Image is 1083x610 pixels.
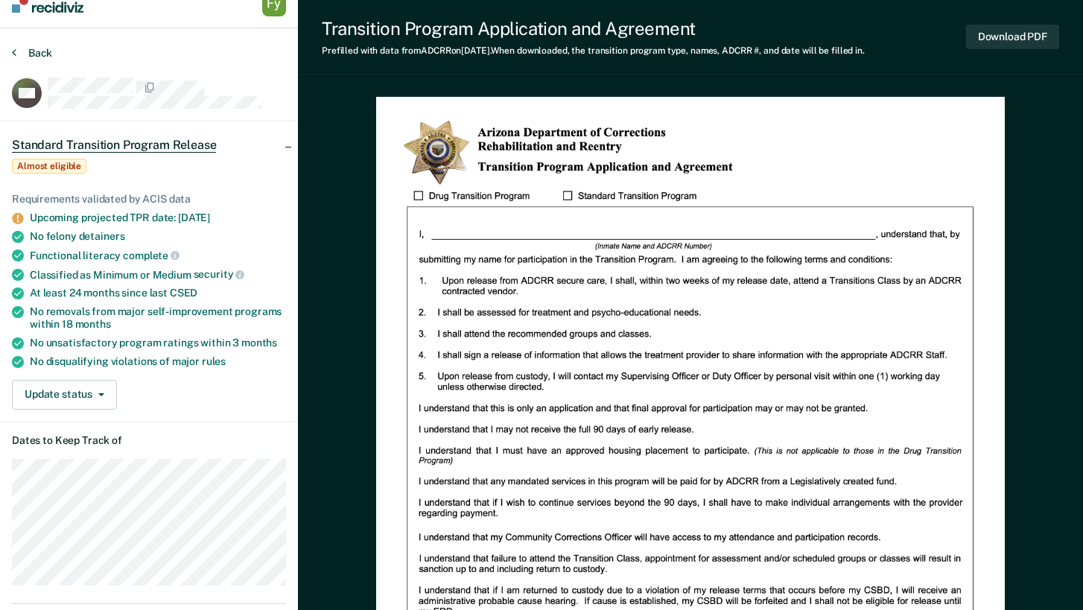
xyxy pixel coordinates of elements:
[30,305,286,331] div: No removals from major self-improvement programs within 18
[75,318,111,330] span: months
[12,193,286,206] div: Requirements validated by ACIS data
[202,355,226,367] span: rules
[12,434,286,447] dt: Dates to Keep Track of
[322,18,865,39] div: Transition Program Application and Agreement
[12,46,52,60] button: Back
[30,337,286,349] div: No unsatisfactory program ratings within 3
[966,25,1059,49] button: Download PDF
[30,268,286,282] div: Classified as Minimum or Medium
[12,138,216,153] span: Standard Transition Program Release
[322,45,865,56] div: Prefilled with data from ADCRR on [DATE] . When downloaded, the transition program type, names, A...
[30,230,286,243] div: No felony
[241,337,277,349] span: months
[123,250,180,261] span: complete
[194,268,245,280] span: security
[170,287,197,299] span: CSED
[79,230,125,242] span: detainers
[12,159,86,174] span: Almost eligible
[30,249,286,262] div: Functional literacy
[30,355,286,368] div: No disqualifying violations of major
[30,212,286,224] div: Upcoming projected TPR date: [DATE]
[12,380,117,410] button: Update status
[30,287,286,299] div: At least 24 months since last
